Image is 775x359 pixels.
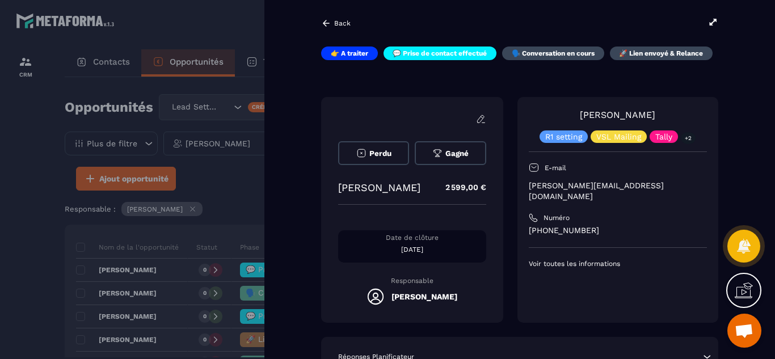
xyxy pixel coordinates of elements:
p: E-mail [545,163,566,172]
p: [PHONE_NUMBER] [529,225,707,236]
p: Date de clôture [338,233,486,242]
a: [PERSON_NAME] [580,109,655,120]
p: 2 599,00 € [434,176,486,198]
p: Tally [655,133,672,141]
p: Voir toutes les informations [529,259,707,268]
p: 💬 Prise de contact effectué [393,49,487,58]
button: Gagné [415,141,486,165]
span: Gagné [445,149,469,158]
div: Ouvrir le chat [727,314,761,348]
p: Back [334,19,351,27]
p: [PERSON_NAME][EMAIL_ADDRESS][DOMAIN_NAME] [529,180,707,202]
p: 🚀 Lien envoyé & Relance [619,49,703,58]
p: +2 [681,132,696,144]
p: Numéro [544,213,570,222]
p: [PERSON_NAME] [338,181,420,193]
p: Responsable [338,277,486,285]
button: Perdu [338,141,409,165]
span: Perdu [369,149,391,158]
p: 👉 A traiter [331,49,368,58]
p: 🗣️ Conversation en cours [512,49,595,58]
p: R1 setting [545,133,582,141]
h5: [PERSON_NAME] [391,292,457,301]
p: VSL Mailing [596,133,641,141]
p: [DATE] [338,245,486,254]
